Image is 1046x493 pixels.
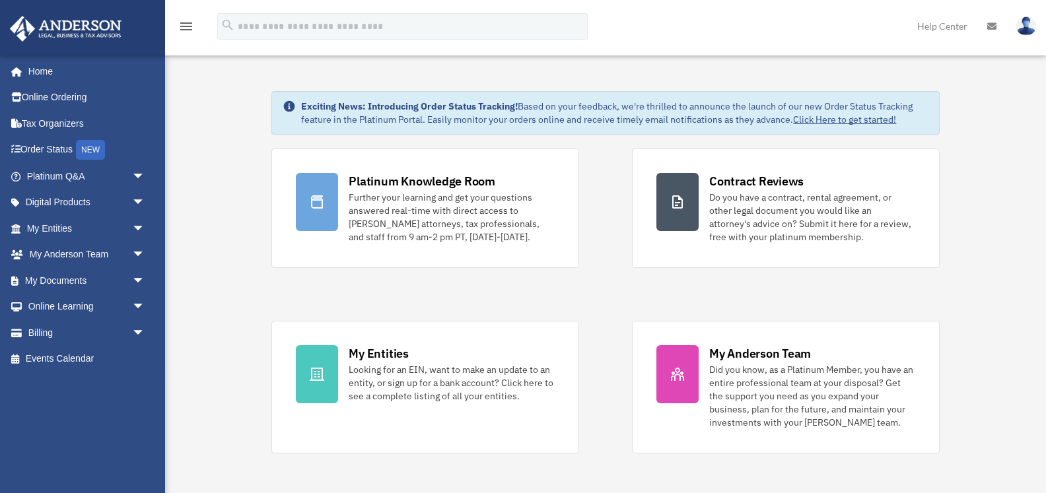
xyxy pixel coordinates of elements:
i: search [221,18,235,32]
span: arrow_drop_down [132,242,158,269]
a: Events Calendar [9,346,165,372]
span: arrow_drop_down [132,319,158,346]
div: Looking for an EIN, want to make an update to an entity, or sign up for a bank account? Click her... [349,363,555,403]
a: Contract Reviews Do you have a contract, rental agreement, or other legal document you would like... [632,148,940,268]
a: Tax Organizers [9,110,165,137]
div: Contract Reviews [709,173,804,189]
span: arrow_drop_down [132,215,158,242]
span: arrow_drop_down [132,189,158,216]
span: arrow_drop_down [132,163,158,190]
div: Platinum Knowledge Room [349,173,495,189]
a: Platinum Knowledge Room Further your learning and get your questions answered real-time with dire... [271,148,579,268]
a: Platinum Q&Aarrow_drop_down [9,163,165,189]
div: NEW [76,140,105,160]
a: My Entitiesarrow_drop_down [9,215,165,242]
img: User Pic [1016,16,1036,36]
span: arrow_drop_down [132,294,158,321]
a: My Anderson Team Did you know, as a Platinum Member, you have an entire professional team at your... [632,321,940,453]
span: arrow_drop_down [132,267,158,294]
a: Billingarrow_drop_down [9,319,165,346]
a: Home [9,58,158,84]
div: Based on your feedback, we're thrilled to announce the launch of our new Order Status Tracking fe... [301,100,928,126]
div: My Anderson Team [709,345,811,362]
a: My Documentsarrow_drop_down [9,267,165,294]
strong: Exciting News: Introducing Order Status Tracking! [301,100,518,112]
a: menu [178,23,194,34]
div: Did you know, as a Platinum Member, you have an entire professional team at your disposal? Get th... [709,363,915,429]
i: menu [178,18,194,34]
div: My Entities [349,345,408,362]
a: My Entities Looking for an EIN, want to make an update to an entity, or sign up for a bank accoun... [271,321,579,453]
a: Order StatusNEW [9,137,165,164]
img: Anderson Advisors Platinum Portal [6,16,125,42]
div: Further your learning and get your questions answered real-time with direct access to [PERSON_NAM... [349,191,555,244]
div: Do you have a contract, rental agreement, or other legal document you would like an attorney's ad... [709,191,915,244]
a: Click Here to get started! [793,114,896,125]
a: Online Learningarrow_drop_down [9,294,165,320]
a: My Anderson Teamarrow_drop_down [9,242,165,268]
a: Digital Productsarrow_drop_down [9,189,165,216]
a: Online Ordering [9,84,165,111]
